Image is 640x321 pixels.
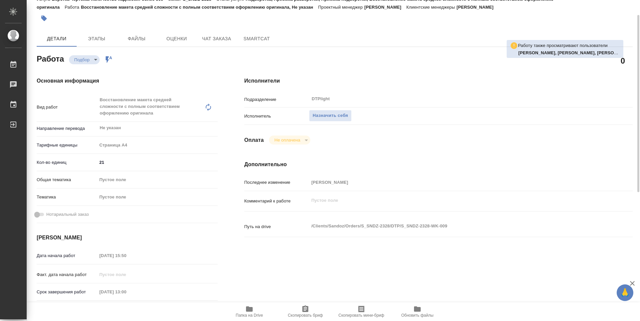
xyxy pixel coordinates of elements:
h4: Исполнители [244,77,633,85]
p: Восстановление макета средней сложности с полным соответствием оформлению оригинала, Не указан [81,5,318,10]
span: Чат заказа [201,35,233,43]
span: Папка на Drive [236,313,263,318]
span: Обновить файлы [401,313,434,318]
div: Подбор [269,136,310,145]
p: Факт. дата начала работ [37,271,97,278]
span: Назначить себя [313,112,348,120]
div: Пустое поле [99,194,210,200]
p: Вид работ [37,104,97,111]
p: Клиентские менеджеры [406,5,457,10]
p: Горшкова Валентина, Ямковенко Вера, Васильева Ольга, Крамник Артём [518,50,620,56]
span: SmartCat [241,35,273,43]
textarea: /Clients/Sandoz/Orders/S_SNDZ-2328/DTP/S_SNDZ-2328-WK-009 [309,220,600,232]
button: Скопировать мини-бриф [333,302,389,321]
button: Не оплачена [272,137,302,143]
h2: 0 [621,55,625,66]
button: Обновить файлы [389,302,445,321]
p: Кол-во единиц [37,159,97,166]
h4: [PERSON_NAME] [37,234,218,242]
h4: Основная информация [37,77,218,85]
button: Подбор [72,57,92,63]
h2: Работа [37,52,64,64]
p: Работа [65,5,81,10]
p: Направление перевода [37,125,97,132]
div: Подбор [69,55,100,64]
span: Скопировать мини-бриф [338,313,384,318]
span: Этапы [81,35,113,43]
span: Скопировать бриф [288,313,323,318]
h4: Дополнительно [244,160,633,168]
input: Пустое поле [97,251,155,260]
p: Проектный менеджер [318,5,364,10]
input: Пустое поле [97,287,155,297]
h4: Оплата [244,136,264,144]
p: Общая тематика [37,176,97,183]
p: Срок завершения работ [37,289,97,295]
div: Пустое поле [97,191,218,203]
p: [PERSON_NAME] [364,5,406,10]
button: 🙏 [617,284,633,301]
p: Исполнитель [244,113,309,120]
p: [PERSON_NAME] [457,5,499,10]
span: Оценки [161,35,193,43]
div: Пустое поле [97,174,218,185]
div: Пустое поле [99,176,210,183]
button: Назначить себя [309,110,352,122]
p: Дата начала работ [37,252,97,259]
p: Комментарий к работе [244,198,309,204]
p: Подразделение [244,96,309,103]
button: Папка на Drive [221,302,277,321]
input: Пустое поле [309,177,600,187]
span: 🙏 [619,286,631,300]
p: Тематика [37,194,97,200]
input: ✎ Введи что-нибудь [97,158,218,167]
button: Добавить тэг [37,11,51,26]
span: Нотариальный заказ [46,211,89,218]
div: Страница А4 [97,140,218,151]
span: Файлы [121,35,153,43]
button: Скопировать бриф [277,302,333,321]
input: Пустое поле [97,270,155,279]
span: Детали [41,35,73,43]
p: Путь на drive [244,223,309,230]
p: Последнее изменение [244,179,309,186]
p: Тарифные единицы [37,142,97,149]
